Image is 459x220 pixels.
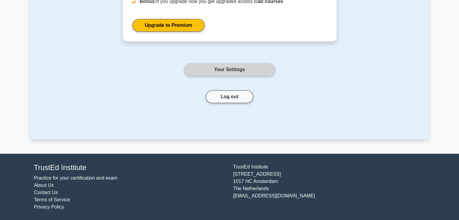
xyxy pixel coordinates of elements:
[184,63,275,76] a: Your Settings
[34,163,226,172] h4: TrustEd Institute
[34,183,54,188] a: About Us
[34,204,64,209] a: Privacy Policy
[34,175,118,181] a: Practice for your certification and exam
[132,19,205,32] a: Upgrade to Premium
[230,163,429,211] div: TrustEd Institute [STREET_ADDRESS] 1017 HC Amsterdam The Netherlands [EMAIL_ADDRESS][DOMAIN_NAME]
[34,197,70,202] a: Terms of Service
[206,90,253,103] button: Log out
[34,190,58,195] a: Contact Us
